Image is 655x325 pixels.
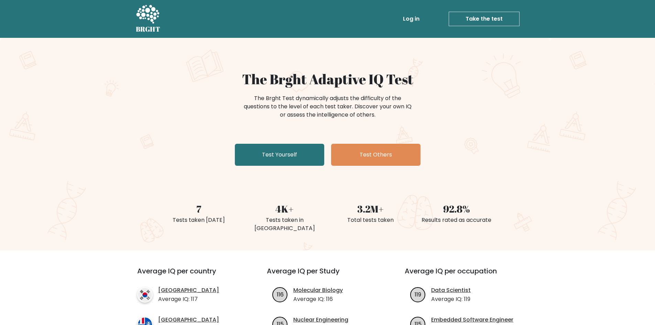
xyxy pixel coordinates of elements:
[431,295,471,303] p: Average IQ: 119
[235,144,324,166] a: Test Yourself
[136,25,161,33] h5: BRGHT
[405,267,526,283] h3: Average IQ per occupation
[293,316,348,324] a: Nuclear Engineering
[246,202,324,216] div: 4K+
[418,202,495,216] div: 92.8%
[332,202,410,216] div: 3.2M+
[267,267,388,283] h3: Average IQ per Study
[400,12,422,26] a: Log in
[293,295,343,303] p: Average IQ: 116
[431,286,471,294] a: Data Scientist
[431,316,513,324] a: Embedded Software Engineer
[158,286,219,294] a: [GEOGRAPHIC_DATA]
[160,71,495,87] h1: The Brght Adaptive IQ Test
[136,3,161,35] a: BRGHT
[242,94,414,119] div: The Brght Test dynamically adjusts the difficulty of the questions to the level of each test take...
[332,216,410,224] div: Total tests taken
[158,316,219,324] a: [GEOGRAPHIC_DATA]
[137,287,153,303] img: country
[418,216,495,224] div: Results rated as accurate
[137,267,242,283] h3: Average IQ per country
[160,216,238,224] div: Tests taken [DATE]
[277,290,284,298] text: 116
[449,12,520,26] a: Take the test
[293,286,343,294] a: Molecular Biology
[415,290,421,298] text: 119
[158,295,219,303] p: Average IQ: 117
[331,144,421,166] a: Test Others
[246,216,324,232] div: Tests taken in [GEOGRAPHIC_DATA]
[160,202,238,216] div: 7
